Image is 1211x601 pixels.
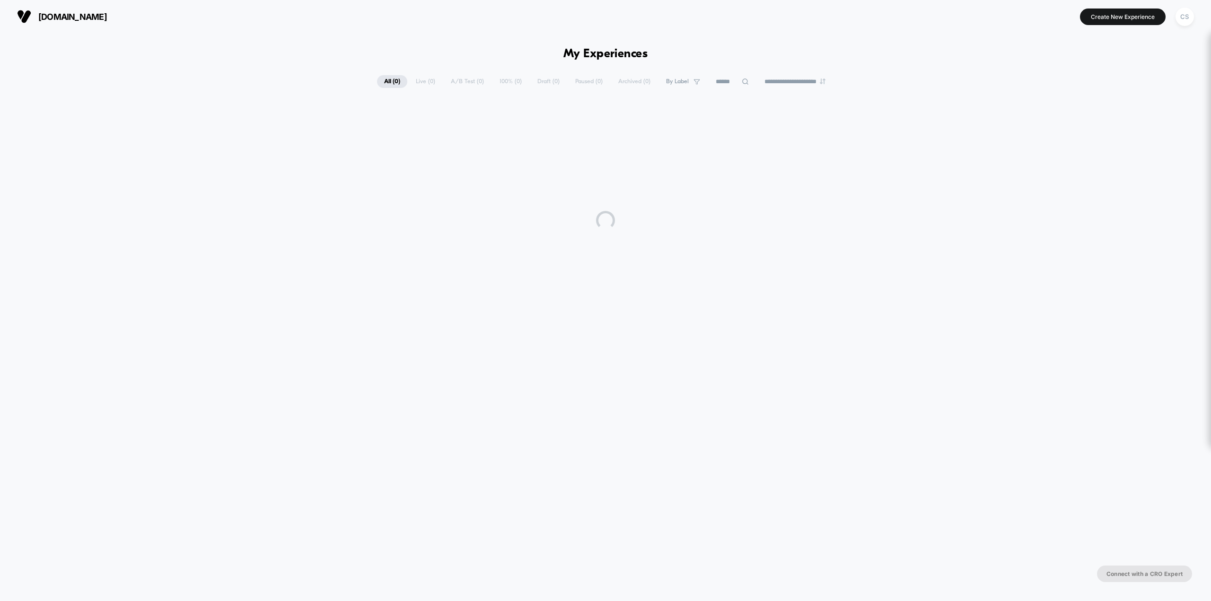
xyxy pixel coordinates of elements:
button: [DOMAIN_NAME] [14,9,110,24]
img: Visually logo [17,9,31,24]
button: CS [1173,7,1197,26]
img: end [820,78,825,84]
span: By Label [666,78,689,85]
h1: My Experiences [563,47,648,61]
span: [DOMAIN_NAME] [38,12,107,22]
button: Connect with a CRO Expert [1097,566,1192,582]
button: Create New Experience [1080,9,1166,25]
span: All ( 0 ) [377,75,407,88]
div: CS [1176,8,1194,26]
